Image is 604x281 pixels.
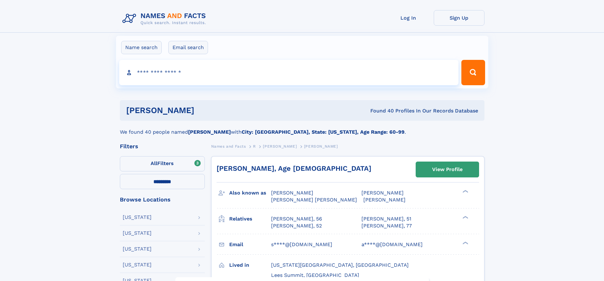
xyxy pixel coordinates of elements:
[120,10,211,27] img: Logo Names and Facts
[242,129,405,135] b: City: [GEOGRAPHIC_DATA], State: [US_STATE], Age Range: 60-99
[461,189,469,194] div: ❯
[361,215,411,222] a: [PERSON_NAME], 51
[361,222,412,229] a: [PERSON_NAME], 77
[271,272,359,278] span: Lees Summit, [GEOGRAPHIC_DATA]
[126,106,283,114] h1: [PERSON_NAME]
[416,162,479,177] a: View Profile
[229,239,271,250] h3: Email
[123,262,152,267] div: [US_STATE]
[121,41,162,54] label: Name search
[304,144,338,149] span: [PERSON_NAME]
[263,142,297,150] a: [PERSON_NAME]
[253,142,256,150] a: R
[119,60,459,85] input: search input
[461,241,469,245] div: ❯
[271,190,313,196] span: [PERSON_NAME]
[282,107,478,114] div: Found 40 Profiles In Our Records Database
[217,164,371,172] a: [PERSON_NAME], Age [DEMOGRAPHIC_DATA]
[363,197,406,203] span: [PERSON_NAME]
[120,197,205,202] div: Browse Locations
[211,142,246,150] a: Names and Facts
[361,190,404,196] span: [PERSON_NAME]
[229,214,271,224] h3: Relatives
[271,197,357,203] span: [PERSON_NAME] [PERSON_NAME]
[271,215,322,222] a: [PERSON_NAME], 56
[120,121,484,136] div: We found 40 people named with .
[253,144,256,149] span: R
[123,215,152,220] div: [US_STATE]
[120,156,205,171] label: Filters
[434,10,484,26] a: Sign Up
[229,260,271,271] h3: Lived in
[188,129,231,135] b: [PERSON_NAME]
[120,144,205,149] div: Filters
[461,215,469,219] div: ❯
[151,160,157,166] span: All
[271,222,322,229] a: [PERSON_NAME], 52
[461,60,485,85] button: Search Button
[263,144,297,149] span: [PERSON_NAME]
[271,262,409,268] span: [US_STATE][GEOGRAPHIC_DATA], [GEOGRAPHIC_DATA]
[123,231,152,236] div: [US_STATE]
[432,162,463,177] div: View Profile
[383,10,434,26] a: Log In
[123,246,152,252] div: [US_STATE]
[229,188,271,198] h3: Also known as
[168,41,208,54] label: Email search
